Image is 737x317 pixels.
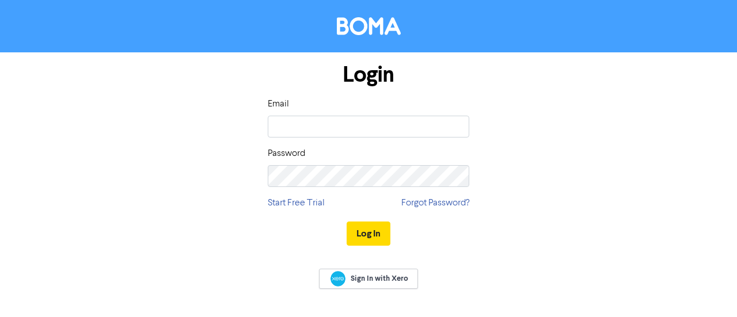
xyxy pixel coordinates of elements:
[268,97,289,111] label: Email
[330,271,345,287] img: Xero logo
[268,196,325,210] a: Start Free Trial
[268,147,305,161] label: Password
[401,196,469,210] a: Forgot Password?
[268,62,469,88] h1: Login
[351,273,408,284] span: Sign In with Xero
[337,17,401,35] img: BOMA Logo
[319,269,418,289] a: Sign In with Xero
[347,221,390,246] button: Log In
